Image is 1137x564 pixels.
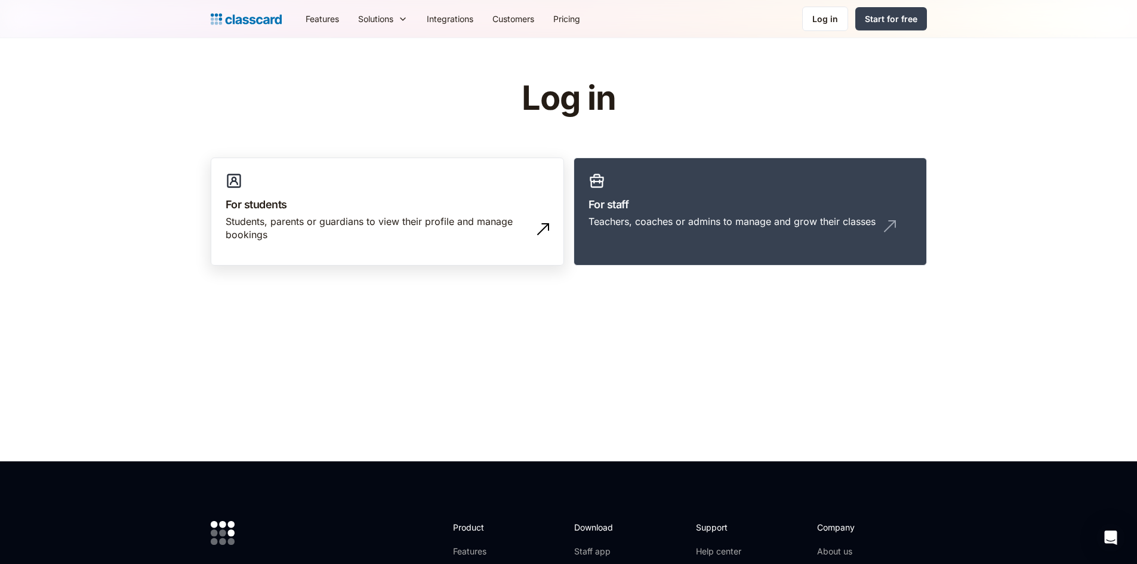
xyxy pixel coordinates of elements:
div: Log in [812,13,838,25]
h3: For students [226,196,549,212]
a: home [211,11,282,27]
h1: Log in [379,80,758,117]
div: Teachers, coaches or admins to manage and grow their classes [588,215,876,228]
h2: Support [696,521,744,534]
a: Features [453,545,517,557]
h2: Company [817,521,896,534]
a: Staff app [574,545,623,557]
a: Start for free [855,7,927,30]
a: Pricing [544,5,590,32]
div: Open Intercom Messenger [1096,523,1125,552]
div: Start for free [865,13,917,25]
h2: Download [574,521,623,534]
a: Log in [802,7,848,31]
a: Features [296,5,349,32]
a: Customers [483,5,544,32]
a: For studentsStudents, parents or guardians to view their profile and manage bookings [211,158,564,266]
div: Solutions [358,13,393,25]
div: Solutions [349,5,417,32]
a: Integrations [417,5,483,32]
h3: For staff [588,196,912,212]
h2: Product [453,521,517,534]
a: About us [817,545,896,557]
a: For staffTeachers, coaches or admins to manage and grow their classes [574,158,927,266]
div: Students, parents or guardians to view their profile and manage bookings [226,215,525,242]
a: Help center [696,545,744,557]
